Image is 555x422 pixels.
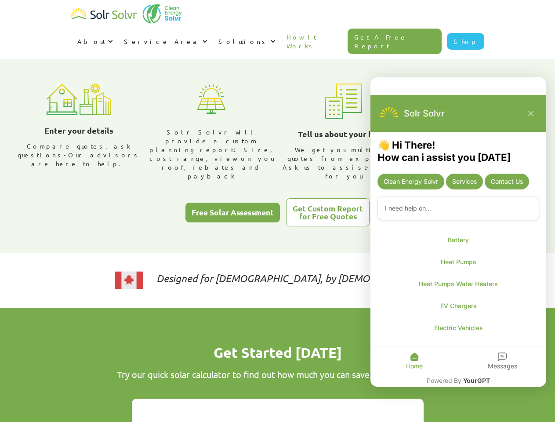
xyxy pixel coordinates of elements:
div: Chatbot is open [370,77,546,387]
div: Free Solar Assessment [192,208,274,216]
div: Solutions [212,28,280,55]
a: Open link Heat Pumps [377,253,539,271]
div: 👋 Hi There! How can i assist you [DATE] [377,139,539,163]
div: Send Tell me more about your services [446,174,483,189]
a: Open link Battery [377,231,539,249]
div: Service Area [118,28,212,55]
a: Open link Photovoltaic Shingles [377,341,539,359]
span: YourGPT [463,377,490,384]
div: Solutions [218,37,268,46]
a: Get A Free Report [348,29,442,54]
div: Try our quick solar calculator to find out how much you can save from going solar [89,369,467,380]
a: powered by YourGPT [427,376,490,385]
div: We get you multiple quotes from experts. Ask us to assist-we work for you [281,145,407,180]
h3: Enter your details [44,124,113,137]
img: 1702586718.png [377,102,400,125]
div: Service Area [124,37,200,46]
div: Compare quotes, ask questions-Our advisors are here to help. [16,142,142,168]
div: Solr Solvr will provide a custom planning report: Size, cost range, view on you roof, rebates and... [149,127,274,180]
div: Send Tell me more about clean energy [377,174,444,189]
a: Get Custom Reportfor Free Quotes [286,198,370,226]
a: Open link Heat Pumps Water Heaters [377,275,539,293]
button: Close chatbot [522,105,539,122]
a: Shop [447,33,484,50]
div: Messages [488,362,517,371]
div: Open Home tab [370,347,458,375]
div: Open Messages tab [458,347,546,375]
p: Designed for [DEMOGRAPHIC_DATA], by [DEMOGRAPHIC_DATA] [156,274,443,283]
div: Send Contact Us [485,174,529,189]
div: About [71,28,118,55]
button: Close chatbot widget [524,391,546,413]
div: Solr Solvr [404,107,445,120]
h3: Tell us about your home [298,127,390,141]
a: Open link EV Chargers [377,297,539,315]
span: Powered By [427,377,461,384]
div: About [77,37,105,46]
div: Home [406,362,423,371]
a: Free Solar Assessment [185,203,280,222]
a: How It Works [280,24,348,59]
div: Get Custom Report for Free Quotes [293,204,363,220]
a: Open link Electric Vehicles [377,319,539,337]
h1: Get Started [DATE] [89,343,467,362]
